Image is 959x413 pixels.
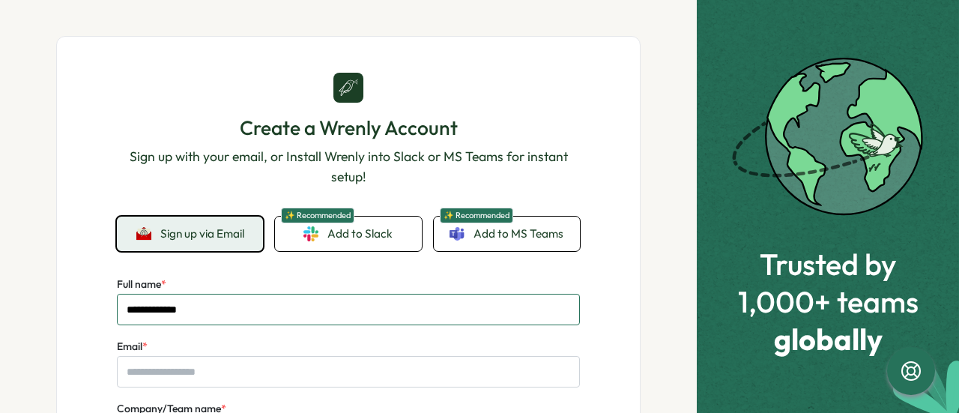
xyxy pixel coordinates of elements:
[474,226,563,242] span: Add to MS Teams
[275,217,421,251] a: ✨ RecommendedAdd to Slack
[117,115,580,141] h1: Create a Wrenly Account
[160,227,244,241] span: Sign up via Email
[434,217,580,251] a: ✨ RecommendedAdd to MS Teams
[281,208,354,223] span: ✨ Recommended
[117,147,580,187] p: Sign up with your email, or Install Wrenly into Slack or MS Teams for instant setup!
[738,285,919,318] span: 1,000+ teams
[327,226,393,242] span: Add to Slack
[738,247,919,280] span: Trusted by
[440,208,513,223] span: ✨ Recommended
[117,339,148,355] label: Email
[117,277,166,293] label: Full name
[738,322,919,355] span: globally
[117,217,263,251] button: Sign up via Email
